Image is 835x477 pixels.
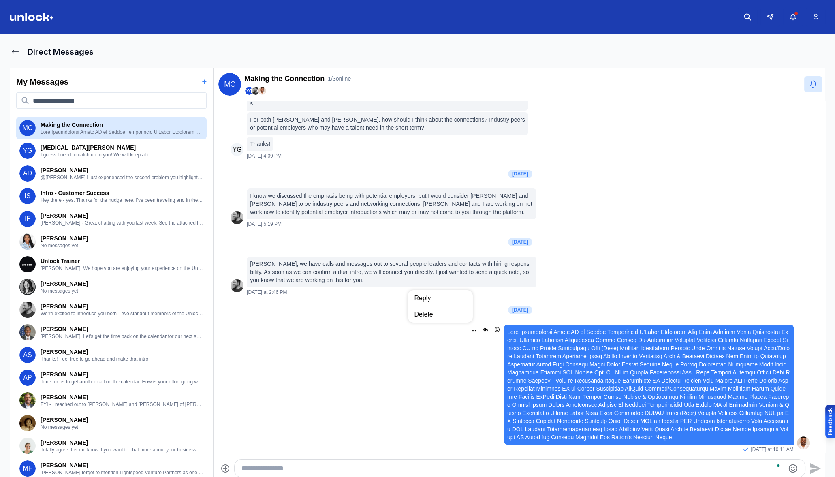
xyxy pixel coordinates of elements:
[258,87,266,95] img: Jared Cozart
[19,415,36,431] img: User avatar
[19,279,36,295] img: User avatar
[328,75,351,83] span: 1 / 3 online
[826,408,834,435] div: Feedback
[41,197,203,203] p: Hey there - yes. Thanks for the nudge here. I've been traveling and in the throes of buying a hom...
[41,302,203,310] p: [PERSON_NAME]
[41,461,203,469] p: [PERSON_NAME]
[41,212,203,220] p: [PERSON_NAME]
[41,234,203,242] p: [PERSON_NAME]
[19,120,36,136] span: MC
[41,370,203,379] p: [PERSON_NAME]
[19,211,36,227] span: IF
[41,288,203,294] p: No messages yet
[19,233,36,250] img: User avatar
[245,87,253,95] span: YG
[41,393,203,401] p: [PERSON_NAME]
[408,290,472,323] div: Message Options
[41,280,203,288] p: [PERSON_NAME]
[41,416,203,424] p: [PERSON_NAME]
[41,379,203,385] p: Time for us to get another call on the calendar. How is your effort going with building the network?
[495,325,500,334] button: Open Reaction Selector
[41,265,203,272] p: [PERSON_NAME], We hope you are enjoying your experience on the Unlock platform and wanted to brin...
[41,257,203,265] p: Unlock Trainer
[825,405,835,438] button: Provide feedback
[28,46,94,58] h1: Direct Messages
[252,87,260,95] img: Demetrios Chirgott
[19,438,36,454] img: User avatar
[41,143,203,152] p: [MEDICAL_DATA][PERSON_NAME]
[202,76,207,88] button: +
[41,469,203,476] p: [PERSON_NAME] forgot to mention Lightspeed Venture Partners as one you could lean into as well. T...
[19,188,36,204] span: IS
[19,324,36,340] img: User avatar
[41,424,203,430] p: No messages yet
[41,356,203,362] p: Thanks! Feel free to go ahead and make that intro!
[41,166,203,174] p: [PERSON_NAME]
[41,189,203,197] p: Intro - Customer Success
[241,464,784,473] textarea: To enrich screen reader interactions, please activate Accessibility in Grammarly extension settings
[408,306,472,323] button: Delete
[472,330,476,332] button: Open Message Actions Menu
[41,333,203,340] p: [PERSON_NAME]. Let's get the time back on the calendar for our next session. I'm curious of how t...
[10,13,53,21] img: Logo
[41,438,203,447] p: [PERSON_NAME]
[41,121,203,129] p: Making the Connection
[19,302,36,318] img: User avatar
[41,152,203,158] p: I guess I need to catch up to you! We will keep at it.
[41,174,203,181] p: @[PERSON_NAME] I just experienced the second problem you highlighted firsthand. I get a ton of no...
[41,242,203,249] p: No messages yet
[244,73,325,84] h2: Making the Connection
[41,401,203,408] p: FYI - I reached out to [PERSON_NAME] and [PERSON_NAME] of [PERSON_NAME] Management on your behalf...
[788,464,798,473] button: Emoji picker
[19,460,36,477] span: MF
[19,143,36,159] span: YG
[41,220,203,226] p: [PERSON_NAME] - Great chatting with you last week. See the attached links for the recordings you ...
[483,325,488,334] button: Open Thread
[41,447,203,453] p: Totally agree. Let me know if you want to chat more about your business as well. I might have som...
[41,348,203,356] p: [PERSON_NAME]
[218,73,241,96] span: MC
[41,325,203,333] p: [PERSON_NAME]
[41,129,203,135] p: Lore Ipsumdolorsi Ametc AD el Seddoe Temporincid U'Labor Etdolorem Aliq Enim Adminim Venia Quisno...
[16,76,68,88] h2: My Messages
[19,165,36,182] span: AD
[19,392,36,409] img: User avatar
[19,370,36,386] span: AP
[408,290,472,306] button: Reply
[19,347,36,363] span: AS
[41,310,203,317] p: We’re excited to introduce you both—two standout members of the Unlock community. From here, we’l...
[19,256,36,272] img: User avatar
